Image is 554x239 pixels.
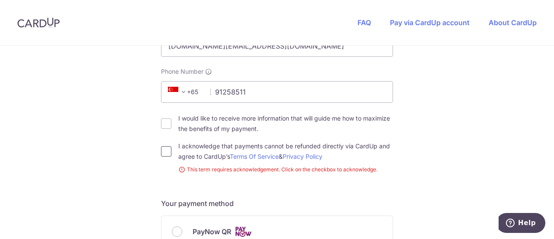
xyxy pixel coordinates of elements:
label: I acknowledge that payments cannot be refunded directly via CardUp and agree to CardUp’s & [178,141,393,162]
h5: Your payment method [161,198,393,209]
small: This term requires acknowledgement. Click on the checkbox to acknowledge. [178,165,393,174]
img: Cards logo [235,226,252,237]
span: PayNow QR [193,226,231,237]
input: Email address [161,35,393,57]
a: FAQ [358,18,371,27]
a: Terms Of Service [230,153,279,160]
label: I would like to receive more information that will guide me how to maximize the benefits of my pa... [178,113,393,134]
img: CardUp [17,17,60,28]
a: Pay via CardUp account [390,18,470,27]
a: About CardUp [489,18,537,27]
a: Privacy Policy [283,153,322,160]
span: +65 [168,87,189,97]
iframe: Opens a widget where you can find more information [499,213,545,235]
span: Phone Number [161,67,203,76]
span: +65 [165,87,204,97]
div: PayNow QR Cards logo [172,226,382,237]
